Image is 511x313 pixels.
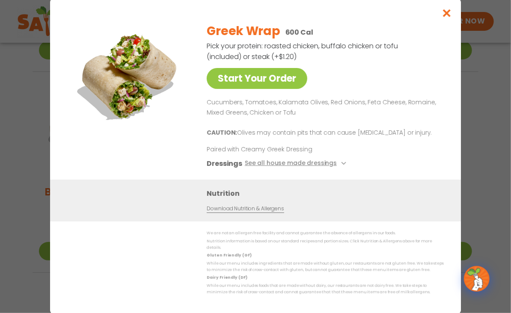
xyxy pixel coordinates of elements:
p: Pick your protein: roasted chicken, buffalo chicken or tofu (included) or steak (+$1.20) [207,41,399,62]
p: Nutrition information is based on our standard recipes and portion sizes. Click Nutrition & Aller... [207,238,444,251]
h3: Dressings [207,159,242,169]
h3: Nutrition [207,189,448,199]
p: While our menu includes ingredients that are made without gluten, our restaurants are not gluten ... [207,260,444,274]
strong: Dairy Friendly (DF) [207,275,247,281]
p: Paired with Creamy Greek Dressing [207,145,365,154]
p: Cucumbers, Tomatoes, Kalamata Olives, Red Onions, Feta Cheese, Romaine, Mixed Greens, Chicken or ... [207,97,440,118]
strong: Gluten Friendly (GF) [207,253,251,258]
h2: Greek Wrap [207,22,280,40]
p: 600 Cal [285,27,313,38]
a: Download Nutrition & Allergens [207,205,284,213]
img: wpChatIcon [465,267,489,291]
img: Featured product photo for Greek Wrap [69,16,189,136]
b: CAUTION: [207,129,237,137]
a: Start Your Order [207,68,307,89]
p: While our menu includes foods that are made without dairy, our restaurants are not dairy free. We... [207,283,444,296]
p: Olives may contain pits that can cause [MEDICAL_DATA] or injury. [207,128,440,139]
button: See all house made dressings [245,159,349,169]
p: We are not an allergen free facility and cannot guarantee the absence of allergens in our foods. [207,230,444,237]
